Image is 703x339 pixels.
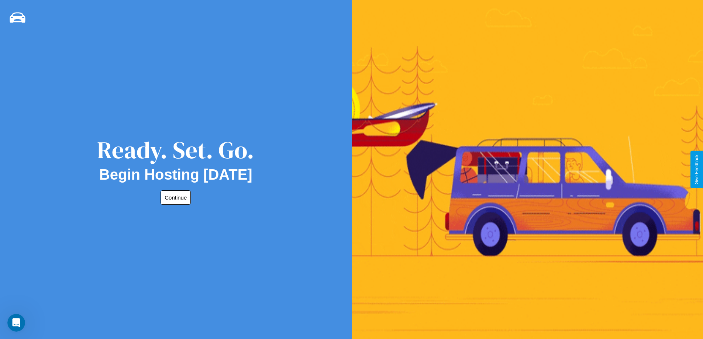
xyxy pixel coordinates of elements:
[97,134,254,166] div: Ready. Set. Go.
[694,155,699,184] div: Give Feedback
[161,190,191,205] button: Continue
[99,166,252,183] h2: Begin Hosting [DATE]
[7,314,25,332] iframe: Intercom live chat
